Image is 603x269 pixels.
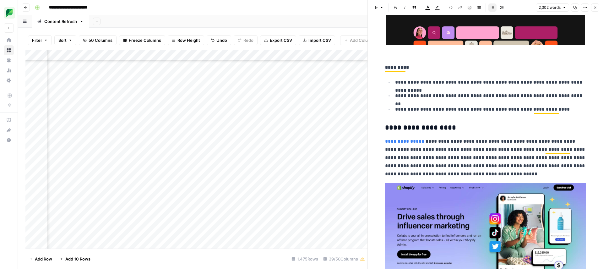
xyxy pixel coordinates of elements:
[44,18,77,25] div: Content Refresh
[539,5,561,10] span: 2,302 words
[32,15,89,28] a: Content Refresh
[260,35,296,45] button: Export CSV
[216,37,227,43] span: Undo
[56,254,94,264] button: Add 10 Rows
[299,35,335,45] button: Import CSV
[4,55,14,65] a: Your Data
[79,35,117,45] button: 50 Columns
[168,35,204,45] button: Row Height
[4,115,14,125] a: AirOps Academy
[177,37,200,43] span: Row Height
[4,125,14,135] button: What's new?
[270,37,292,43] span: Export CSV
[243,37,253,43] span: Redo
[58,37,67,43] span: Sort
[207,35,231,45] button: Undo
[4,7,15,19] img: SproutSocial Logo
[65,256,90,262] span: Add 10 Rows
[4,65,14,75] a: Usage
[4,45,14,55] a: Browse
[340,35,378,45] button: Add Column
[321,254,367,264] div: 39/50 Columns
[32,37,42,43] span: Filter
[4,5,14,21] button: Workspace: SproutSocial
[119,35,165,45] button: Freeze Columns
[89,37,112,43] span: 50 Columns
[54,35,76,45] button: Sort
[536,3,569,12] button: 2,302 words
[28,35,52,45] button: Filter
[35,256,52,262] span: Add Row
[4,125,14,135] div: What's new?
[308,37,331,43] span: Import CSV
[129,37,161,43] span: Freeze Columns
[25,254,56,264] button: Add Row
[4,75,14,85] a: Settings
[289,254,321,264] div: 1,475 Rows
[234,35,258,45] button: Redo
[4,135,14,145] button: Help + Support
[350,37,374,43] span: Add Column
[4,35,14,45] a: Home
